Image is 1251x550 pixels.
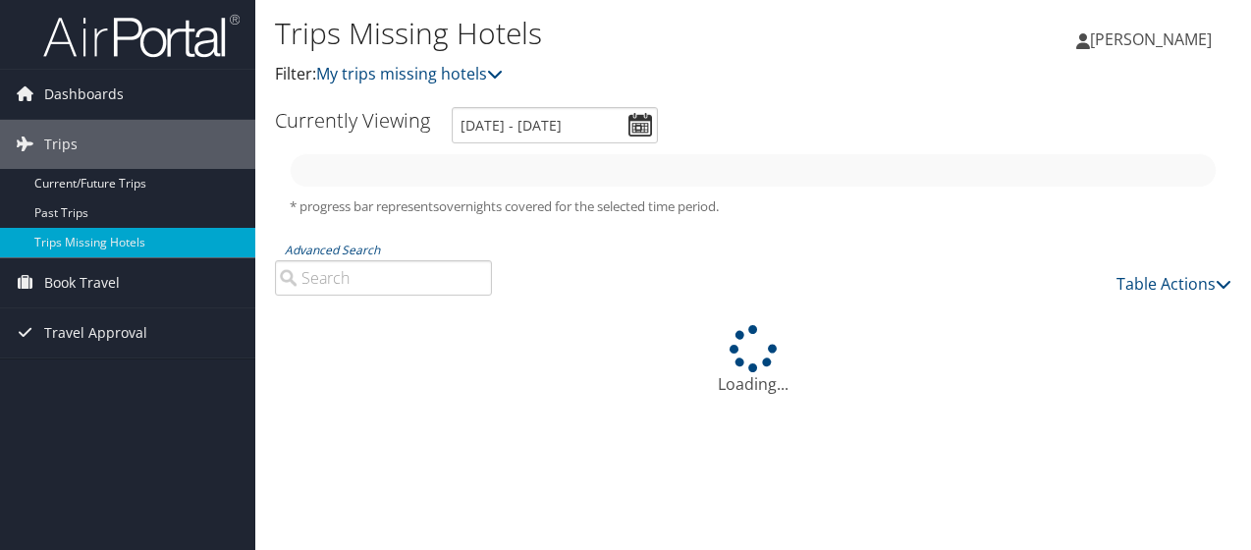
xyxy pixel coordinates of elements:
input: [DATE] - [DATE] [452,107,658,143]
img: airportal-logo.png [43,13,240,59]
span: Travel Approval [44,308,147,357]
span: Trips [44,120,78,169]
h3: Currently Viewing [275,107,430,134]
p: Filter: [275,62,912,87]
a: My trips missing hotels [316,63,503,84]
span: Dashboards [44,70,124,119]
a: Table Actions [1116,273,1231,295]
h5: * progress bar represents overnights covered for the selected time period. [290,197,1217,216]
a: Advanced Search [285,242,380,258]
a: [PERSON_NAME] [1076,10,1231,69]
input: Advanced Search [275,260,492,296]
div: Loading... [275,325,1231,396]
span: Book Travel [44,258,120,307]
span: [PERSON_NAME] [1090,28,1212,50]
h1: Trips Missing Hotels [275,13,912,54]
